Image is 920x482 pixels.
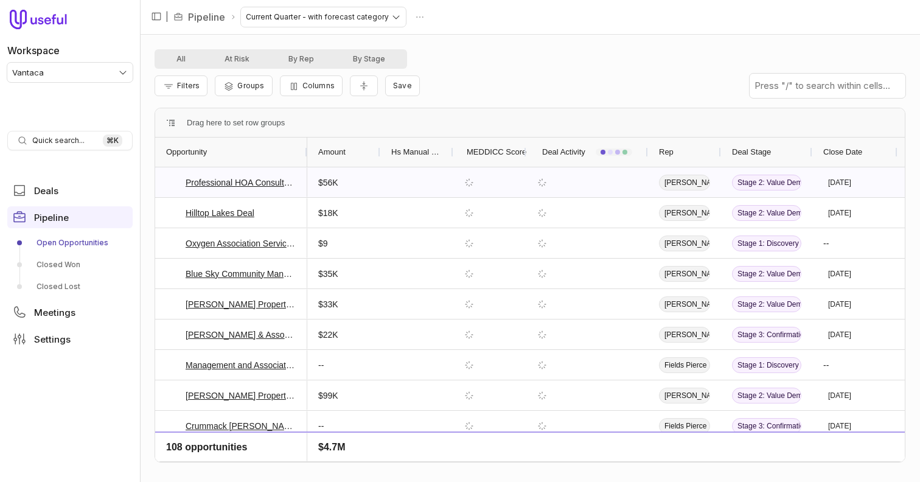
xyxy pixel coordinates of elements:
span: Stage 3: Confirmation [732,327,801,343]
a: Pipeline [7,206,133,228]
time: [DATE] [828,330,851,340]
span: Quick search... [32,136,85,145]
span: Deals [34,186,58,195]
a: Meetings [7,301,133,323]
span: | [166,10,169,24]
a: Pipeline [188,10,225,24]
time: [DATE] [828,208,851,218]
span: [PERSON_NAME] [659,175,710,190]
span: [PERSON_NAME] [659,449,710,464]
span: Close Date [823,145,862,159]
span: Stage 2: Value Demonstration [732,175,801,190]
span: Amount [318,145,346,159]
button: By Stage [333,52,405,66]
span: [PERSON_NAME] [659,388,710,403]
time: [DATE] [828,299,851,309]
a: Hilltop Lakes Deal [186,206,254,220]
span: $234K [318,449,343,464]
span: Stage 1: Discovery [732,236,801,251]
button: Group Pipeline [215,75,272,96]
span: [PERSON_NAME] [659,266,710,282]
button: At Risk [205,52,269,66]
span: Stage 2: Value Demonstration [732,205,801,221]
span: $99K [318,388,338,403]
div: -- [812,228,897,258]
a: Open Opportunities [7,233,133,253]
span: -- [318,358,324,372]
span: Deal Stage [732,145,771,159]
a: Closed Lost [7,277,133,296]
span: Fields Pierce [659,357,710,373]
a: Professional HOA Consultants - New Deal [186,175,296,190]
span: Stage 1: Discovery [732,449,801,464]
time: [DATE] [828,421,851,431]
a: Deals [7,180,133,201]
div: Row Groups [187,116,285,130]
span: Drag here to set row groups [187,116,285,130]
input: Press "/" to search within cells... [750,74,905,98]
time: [DATE] [828,452,851,461]
button: Columns [280,75,343,96]
a: Oxygen Association Services - New Deal [186,236,296,251]
span: $22K [318,327,338,342]
span: Stage 2: Value Demonstration [732,266,801,282]
div: MEDDICC Score [464,138,515,167]
span: Fields Pierce [659,418,710,434]
span: MEDDICC Score [467,145,526,159]
span: $56K [318,175,338,190]
time: [DATE] [828,391,851,400]
span: Settings [34,335,71,344]
span: Filters [177,81,200,90]
span: Stage 2: Value Demonstration [732,388,801,403]
time: [DATE] [828,269,851,279]
span: Stage 1: Discovery [732,357,801,373]
span: Pipeline [34,213,69,222]
label: Workspace [7,43,60,58]
span: $9 [318,236,328,251]
button: By Rep [269,52,333,66]
button: Collapse sidebar [147,7,166,26]
span: Meetings [34,308,75,317]
span: [PERSON_NAME] [659,236,710,251]
a: Closed Won [7,255,133,274]
span: $33K [318,297,338,312]
span: $18K [318,206,338,220]
div: Pipeline submenu [7,233,133,296]
a: Orsid Deal [186,449,226,464]
a: Settings [7,328,133,350]
a: Blue Sky Community Management, LLC Deal [186,267,296,281]
span: Columns [302,81,335,90]
button: Actions [411,8,429,26]
kbd: ⌘ K [103,134,122,147]
button: Filter Pipeline [155,75,207,96]
span: Stage 2: Value Demonstration [732,296,801,312]
span: -- [318,419,324,433]
a: [PERSON_NAME] Property Management Deal [186,297,296,312]
span: Stage 3: Confirmation [732,418,801,434]
button: All [157,52,205,66]
span: Groups [237,81,264,90]
span: [PERSON_NAME] [659,205,710,221]
span: [PERSON_NAME] [659,327,710,343]
span: Hs Manual Forecast Category [391,145,442,159]
span: [PERSON_NAME] [659,296,710,312]
button: Collapse all rows [350,75,378,97]
div: -- [812,350,897,380]
span: $35K [318,267,338,281]
span: Deal Activity [542,145,585,159]
button: Create a new saved view [385,75,420,96]
span: Opportunity [166,145,207,159]
a: [PERSON_NAME] & Associates Deal [186,327,296,342]
time: [DATE] [828,178,851,187]
a: Management and Associates - [PERSON_NAME] Deal [186,358,296,372]
a: Crummack [PERSON_NAME] Deal [186,419,296,433]
span: Rep [659,145,674,159]
a: [PERSON_NAME] Property Management Deal [186,388,296,403]
span: Save [393,81,412,90]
